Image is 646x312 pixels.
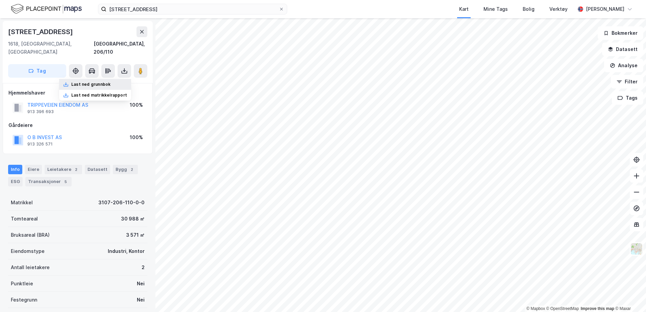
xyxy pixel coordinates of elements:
div: Kart [459,5,469,13]
div: Datasett [85,165,110,174]
a: OpenStreetMap [546,306,579,311]
div: Eiere [25,165,42,174]
input: Søk på adresse, matrikkel, gårdeiere, leietakere eller personer [106,4,279,14]
div: 1618, [GEOGRAPHIC_DATA], [GEOGRAPHIC_DATA] [8,40,94,56]
div: Matrikkel [11,199,33,207]
div: Industri, Kontor [108,247,145,255]
div: Last ned grunnbok [71,82,110,87]
div: Eiendomstype [11,247,45,255]
div: Festegrunn [11,296,37,304]
div: [STREET_ADDRESS] [8,26,74,37]
div: 2 [128,166,135,173]
div: Hjemmelshaver [8,89,147,97]
iframe: Chat Widget [612,280,646,312]
div: Tomteareal [11,215,38,223]
img: Z [630,242,643,255]
div: Leietakere [45,165,82,174]
div: Antall leietakere [11,263,50,271]
div: 2 [73,166,79,173]
div: 100% [130,133,143,141]
div: Last ned matrikkelrapport [71,93,127,98]
a: Mapbox [526,306,545,311]
button: Datasett [602,43,643,56]
img: logo.f888ab2527a4732fd821a326f86c7f29.svg [11,3,82,15]
button: Tags [612,91,643,105]
div: Mine Tags [483,5,508,13]
div: [GEOGRAPHIC_DATA], 206/110 [94,40,147,56]
div: Nei [137,296,145,304]
div: 913 326 571 [27,141,53,147]
a: Improve this map [581,306,614,311]
div: Transaksjoner [25,177,72,186]
button: Bokmerker [598,26,643,40]
div: [PERSON_NAME] [586,5,624,13]
div: Gårdeiere [8,121,147,129]
div: 30 988 ㎡ [121,215,145,223]
div: 3 571 ㎡ [126,231,145,239]
div: 3107-206-110-0-0 [98,199,145,207]
button: Tag [8,64,66,78]
div: 913 396 693 [27,109,54,114]
div: 2 [142,263,145,271]
div: Bolig [523,5,535,13]
div: ESG [8,177,23,186]
div: Info [8,165,22,174]
button: Analyse [604,59,643,72]
div: Bruksareal (BRA) [11,231,50,239]
div: Verktøy [549,5,568,13]
div: 100% [130,101,143,109]
button: Filter [611,75,643,88]
div: Nei [137,280,145,288]
div: Punktleie [11,280,33,288]
div: 5 [62,178,69,185]
div: Bygg [113,165,138,174]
